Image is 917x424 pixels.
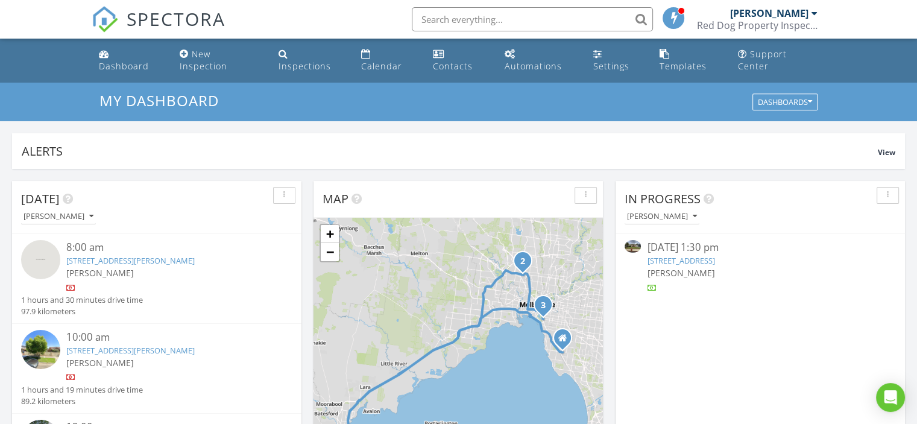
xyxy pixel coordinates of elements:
[625,191,701,207] span: In Progress
[647,255,714,266] a: [STREET_ADDRESS]
[21,306,143,317] div: 97.9 kilometers
[758,98,812,107] div: Dashboards
[66,357,134,369] span: [PERSON_NAME]
[21,209,96,225] button: [PERSON_NAME]
[356,43,418,78] a: Calendar
[21,240,292,317] a: 8:00 am [STREET_ADDRESS][PERSON_NAME] [PERSON_NAME] 1 hours and 30 minutes drive time 97.9 kilome...
[433,60,473,72] div: Contacts
[180,48,227,72] div: New Inspection
[99,90,219,110] span: My Dashboard
[321,243,339,261] a: Zoom out
[66,240,270,255] div: 8:00 am
[66,267,134,279] span: [PERSON_NAME]
[22,143,878,159] div: Alerts
[94,43,165,78] a: Dashboard
[625,240,641,253] img: 9355488%2Fcover_photos%2FBM2dbQ4FcU2I2PkL6C2y%2Fsmall.jpg
[523,261,530,268] div: 27 Henshall Rd, Strathmore, VIC 3041
[321,225,339,243] a: Zoom in
[428,43,491,78] a: Contacts
[588,43,645,78] a: Settings
[92,16,225,42] a: SPECTORA
[647,240,873,255] div: [DATE] 1:30 pm
[647,267,714,279] span: [PERSON_NAME]
[21,330,292,407] a: 10:00 am [STREET_ADDRESS][PERSON_NAME] [PERSON_NAME] 1 hours and 19 minutes drive time 89.2 kilom...
[175,43,264,78] a: New Inspection
[412,7,653,31] input: Search everything...
[279,60,331,72] div: Inspections
[361,60,402,72] div: Calendar
[99,60,149,72] div: Dashboard
[593,60,629,72] div: Settings
[21,240,60,279] img: streetview
[323,191,348,207] span: Map
[543,305,550,312] div: Unit 705/605 St Kilda Rd, Melbourne, VIC 3004
[127,6,225,31] span: SPECTORA
[520,258,525,266] i: 2
[500,43,579,78] a: Automations (Basic)
[21,330,60,369] img: streetview
[655,43,723,78] a: Templates
[21,294,143,306] div: 1 hours and 30 minutes drive time
[66,255,195,266] a: [STREET_ADDRESS][PERSON_NAME]
[92,6,118,33] img: The Best Home Inspection Software - Spectora
[737,48,786,72] div: Support Center
[627,212,697,221] div: [PERSON_NAME]
[505,60,562,72] div: Automations
[625,209,699,225] button: [PERSON_NAME]
[660,60,707,72] div: Templates
[730,7,808,19] div: [PERSON_NAME]
[625,240,896,294] a: [DATE] 1:30 pm [STREET_ADDRESS] [PERSON_NAME]
[24,212,93,221] div: [PERSON_NAME]
[733,43,823,78] a: Support Center
[878,147,895,157] span: View
[66,330,270,345] div: 10:00 am
[21,384,143,396] div: 1 hours and 19 minutes drive time
[21,396,143,407] div: 89.2 kilometers
[541,302,546,310] i: 3
[562,338,570,345] div: 430 South Road, Moorabbin Victoria 3189
[876,383,905,412] div: Open Intercom Messenger
[274,43,347,78] a: Inspections
[21,191,60,207] span: [DATE]
[697,19,818,31] div: Red Dog Property Inspections
[66,345,195,356] a: [STREET_ADDRESS][PERSON_NAME]
[752,94,818,111] button: Dashboards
